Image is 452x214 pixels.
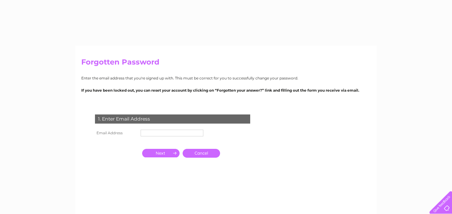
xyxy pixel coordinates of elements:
[81,58,371,69] h2: Forgotten Password
[81,87,371,93] p: If you have been locked out, you can reset your account by clicking on “Forgotten your answer?” l...
[95,114,250,124] div: 1. Enter Email Address
[93,128,139,138] th: Email Address
[183,149,220,158] a: Cancel
[81,75,371,81] p: Enter the email address that you're signed up with. This must be correct for you to successfully ...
